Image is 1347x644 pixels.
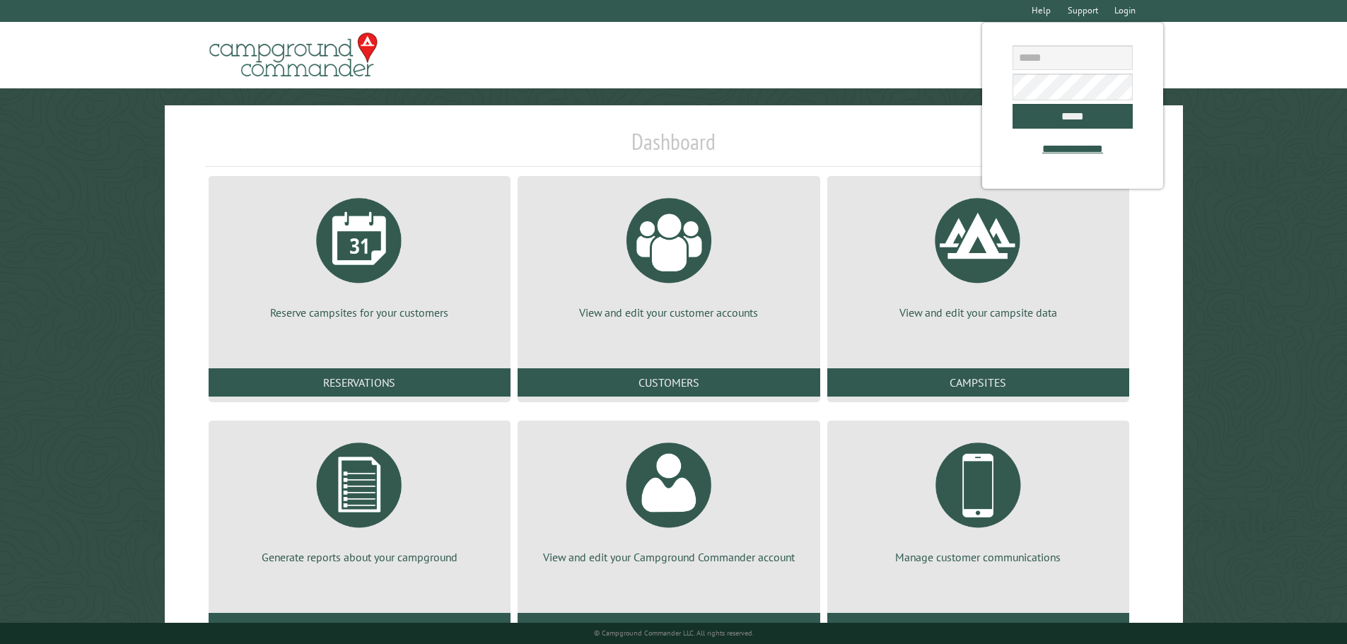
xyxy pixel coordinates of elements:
[518,368,820,397] a: Customers
[518,613,820,641] a: Account
[205,128,1143,167] h1: Dashboard
[535,187,803,320] a: View and edit your customer accounts
[827,368,1129,397] a: Campsites
[535,549,803,565] p: View and edit your Campground Commander account
[226,305,494,320] p: Reserve campsites for your customers
[844,305,1112,320] p: View and edit your campsite data
[844,432,1112,565] a: Manage customer communications
[205,28,382,83] img: Campground Commander
[226,187,494,320] a: Reserve campsites for your customers
[226,549,494,565] p: Generate reports about your campground
[594,628,754,638] small: © Campground Commander LLC. All rights reserved.
[535,305,803,320] p: View and edit your customer accounts
[209,613,511,641] a: Reports
[844,187,1112,320] a: View and edit your campsite data
[827,613,1129,641] a: Communications
[226,432,494,565] a: Generate reports about your campground
[844,549,1112,565] p: Manage customer communications
[209,368,511,397] a: Reservations
[535,432,803,565] a: View and edit your Campground Commander account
